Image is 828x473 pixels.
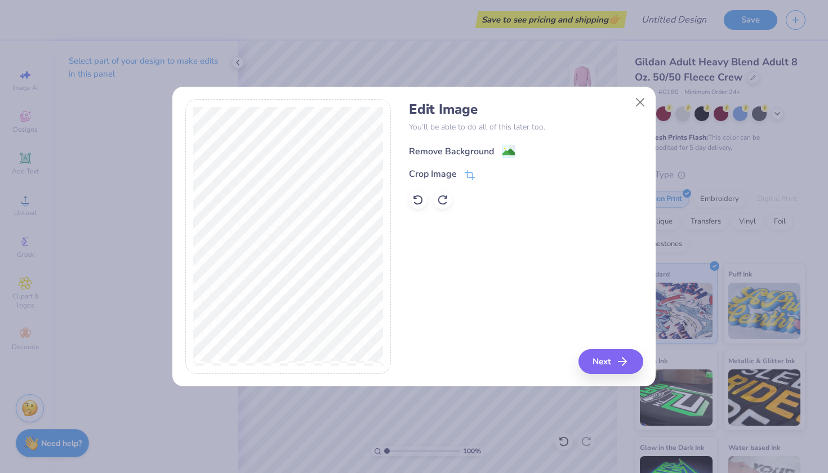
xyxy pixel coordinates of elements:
div: Remove Background [409,145,494,158]
button: Next [578,349,643,374]
div: Crop Image [409,167,457,181]
button: Close [630,91,651,113]
h4: Edit Image [409,101,643,118]
p: You’ll be able to do all of this later too. [409,121,643,133]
